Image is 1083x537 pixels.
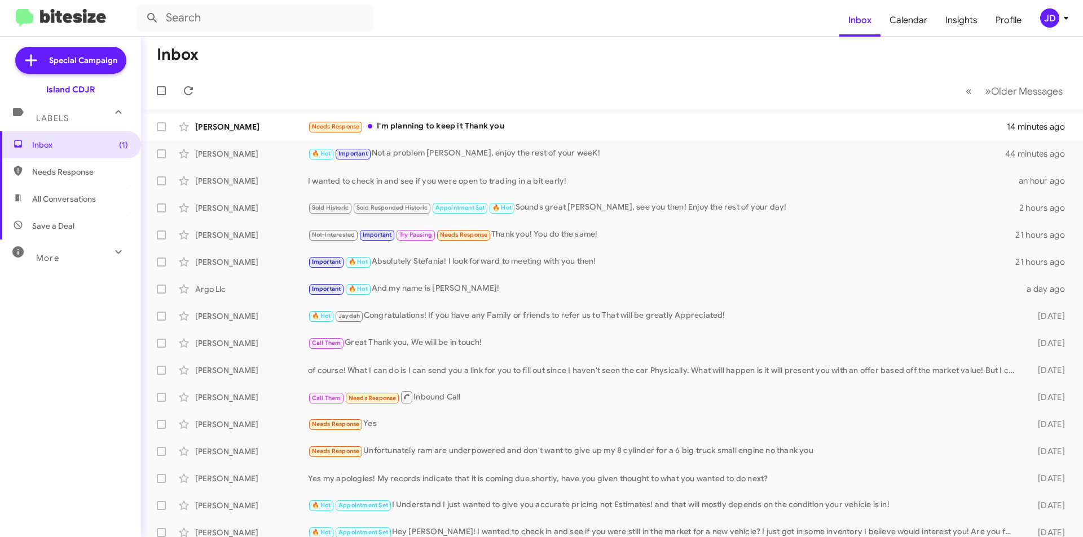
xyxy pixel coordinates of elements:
div: Yes [308,418,1020,431]
a: Insights [936,4,987,37]
span: Sold Historic [312,204,349,211]
div: [PERSON_NAME] [195,148,308,159]
div: I wanted to check in and see if you were open to trading in a bit early! [308,175,1019,187]
div: [PERSON_NAME] [195,202,308,214]
a: Profile [987,4,1031,37]
span: Appointment Set [338,502,388,509]
div: Unfortunately ram are underpowered and don't want to give up my 8 cylinder for a 6 big truck smal... [308,445,1020,458]
div: I Understand I just wanted to give you accurate pricing not Estimates! and that will mostly depen... [308,499,1020,512]
span: 🔥 Hot [349,285,368,292]
span: Jaydah [338,312,360,319]
span: 🔥 Hot [492,204,512,211]
div: [PERSON_NAME] [195,473,308,484]
button: Next [978,79,1069,103]
div: [DATE] [1020,365,1074,376]
button: JD [1031,8,1071,28]
a: Inbox [839,4,881,37]
span: Needs Response [32,166,128,177]
div: Thank you! You do the same! [308,228,1015,241]
span: Appointment Set [435,204,485,211]
div: [PERSON_NAME] [195,338,308,349]
div: JD [1040,8,1059,28]
span: All Conversations [32,193,96,205]
span: » [985,84,991,98]
span: 🔥 Hot [312,502,331,509]
nav: Page navigation example [959,79,1069,103]
span: « [966,84,972,98]
div: Sounds great [PERSON_NAME], see you then! Enjoy the rest of your day! [308,201,1019,214]
div: an hour ago [1019,175,1074,187]
div: [PERSON_NAME] [195,500,308,511]
input: Search [137,5,373,32]
span: More [36,253,59,263]
span: (1) [119,139,128,150]
div: Yes my apologies! My records indicate that it is coming due shortly, have you given thought to wh... [308,473,1020,484]
div: Congratulations! If you have any Family or friends to refer us to That will be greatly Appreciated! [308,309,1020,322]
div: [PERSON_NAME] [195,365,308,376]
span: Needs Response [312,420,360,428]
div: Great Thank you, We will be in touch! [308,336,1020,349]
div: of course! What I can do is I can send you a link for you to fill out since I haven't seen the ca... [308,365,1020,376]
div: [DATE] [1020,419,1074,430]
div: 14 minutes ago [1007,121,1074,132]
span: Needs Response [312,447,360,455]
span: Labels [36,113,69,123]
a: Special Campaign [15,47,126,74]
div: [PERSON_NAME] [195,229,308,241]
span: Important [312,285,341,292]
div: Island CDJR [46,84,95,95]
span: Sold Responded Historic [356,204,428,211]
span: Important [363,231,392,238]
div: [PERSON_NAME] [195,121,308,132]
div: [DATE] [1020,446,1074,457]
div: Argo Llc [195,283,308,295]
div: a day ago [1020,283,1074,295]
div: [DATE] [1020,338,1074,349]
span: Try Pausing [399,231,432,238]
div: 21 hours ago [1015,229,1074,241]
div: [DATE] [1020,500,1074,511]
span: Needs Response [349,394,397,402]
div: 44 minutes ago [1006,148,1074,159]
span: Not-Interested [312,231,355,238]
span: Older Messages [991,85,1063,97]
button: Previous [959,79,979,103]
span: Important [312,258,341,265]
span: Call Them [312,394,341,402]
div: [DATE] [1020,392,1074,403]
a: Calendar [881,4,936,37]
span: Appointment Set [338,529,388,536]
span: 🔥 Hot [312,312,331,319]
span: 🔥 Hot [312,529,331,536]
div: I'm planning to keep it Thank you [308,120,1007,133]
div: Inbound Call [308,390,1020,404]
h1: Inbox [157,46,199,64]
div: 2 hours ago [1019,202,1074,214]
span: 🔥 Hot [312,150,331,157]
div: 21 hours ago [1015,256,1074,268]
div: [PERSON_NAME] [195,175,308,187]
div: [PERSON_NAME] [195,446,308,457]
span: Important [338,150,368,157]
span: Needs Response [440,231,488,238]
span: Call Them [312,339,341,347]
span: Save a Deal [32,220,74,232]
div: [DATE] [1020,473,1074,484]
span: Special Campaign [49,55,117,66]
div: And my name is [PERSON_NAME]! [308,282,1020,295]
div: [DATE] [1020,310,1074,322]
div: Not a problem [PERSON_NAME], enjoy the rest of your weeK! [308,147,1006,160]
span: Inbox [32,139,128,150]
div: [PERSON_NAME] [195,310,308,322]
span: Needs Response [312,123,360,130]
div: [PERSON_NAME] [195,392,308,403]
div: Absolutely Stefania! I look forward to meeting with you then! [308,255,1015,268]
span: 🔥 Hot [349,258,368,265]
div: [PERSON_NAME] [195,419,308,430]
div: [PERSON_NAME] [195,256,308,268]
